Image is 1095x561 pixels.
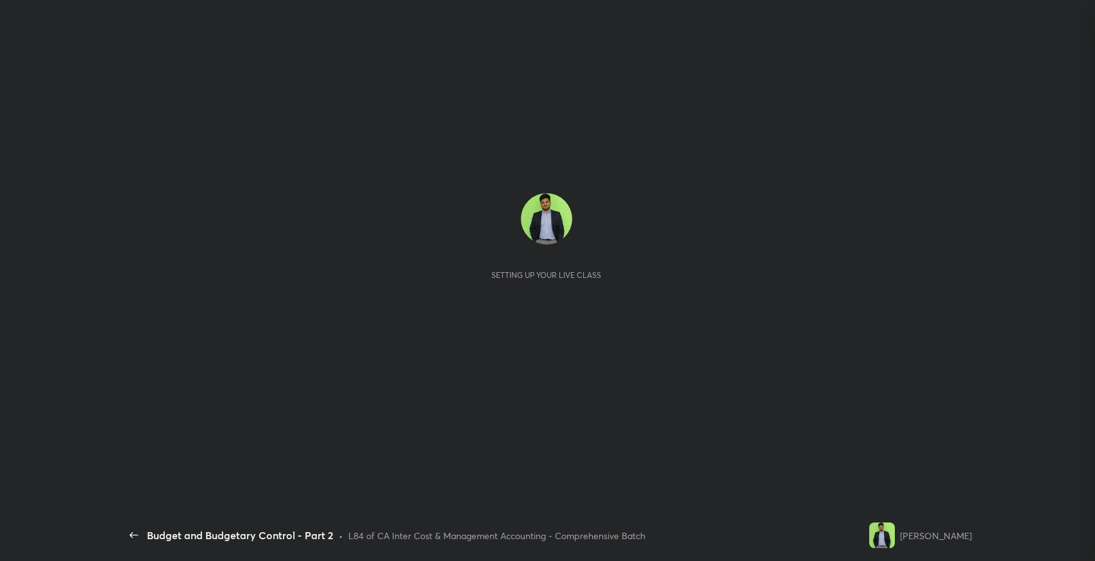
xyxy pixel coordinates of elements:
[869,522,895,548] img: fcc3dd17a7d24364a6f5f049f7d33ac3.jpg
[491,270,601,280] div: Setting up your live class
[339,529,343,542] div: •
[147,528,334,543] div: Budget and Budgetary Control - Part 2
[900,529,972,542] div: [PERSON_NAME]
[521,193,572,245] img: fcc3dd17a7d24364a6f5f049f7d33ac3.jpg
[348,529,645,542] div: L84 of CA Inter Cost & Management Accounting - Comprehensive Batch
